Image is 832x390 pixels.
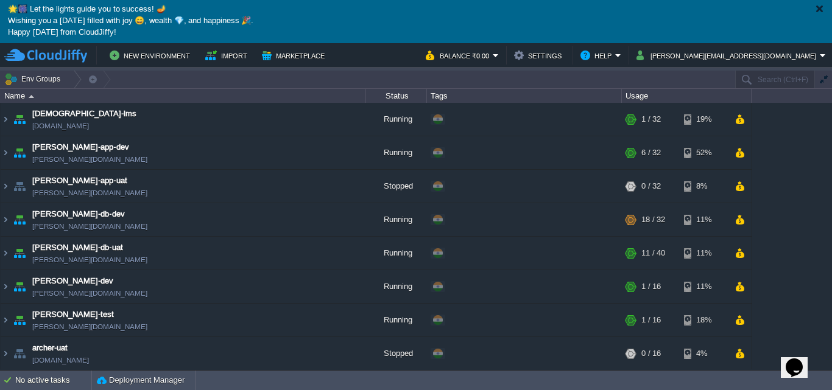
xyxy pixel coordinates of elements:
[1,337,10,370] img: AMDAwAAAACH5BAEAAAAALAAAAAABAAEAAAICRAEAOw==
[366,304,427,336] div: Running
[32,342,68,354] a: archer-uat
[641,304,661,336] div: 1 / 16
[32,275,113,287] a: [PERSON_NAME]-dev
[641,136,661,169] div: 6 / 32
[11,203,28,236] img: AMDAwAAAACH5BAEAAAAALAAAAAABAAEAAAICRAEAOw==
[366,103,427,136] div: Running
[636,48,820,63] button: [PERSON_NAME][EMAIL_ADDRESS][DOMAIN_NAME]
[32,108,136,120] a: [DEMOGRAPHIC_DATA]-lms
[684,203,724,236] div: 11%
[32,242,123,254] a: [PERSON_NAME]-db-uat
[366,270,427,303] div: Running
[32,220,147,232] span: [PERSON_NAME][DOMAIN_NAME]
[1,136,10,169] img: AMDAwAAAACH5BAEAAAAALAAAAAABAAEAAAICRAEAOw==
[110,48,194,63] button: New Environment
[580,48,615,63] button: Help
[15,371,91,390] div: No active tasks
[205,48,251,63] button: Import
[684,170,724,203] div: 8%
[8,4,824,16] p: 🌟🎆 Let the lights guide you to success! 🪔
[1,103,10,136] img: AMDAwAAAACH5BAEAAAAALAAAAAABAAEAAAICRAEAOw==
[32,354,89,366] a: [DOMAIN_NAME]
[781,341,820,378] iframe: chat widget
[32,287,147,299] a: [PERSON_NAME][DOMAIN_NAME]
[428,89,621,103] div: Tags
[262,48,328,63] button: Marketplace
[1,270,10,303] img: AMDAwAAAACH5BAEAAAAALAAAAAABAAEAAAICRAEAOw==
[684,337,724,370] div: 4%
[641,270,661,303] div: 1 / 16
[32,141,129,153] a: [PERSON_NAME]-app-dev
[32,254,147,266] span: [PERSON_NAME][DOMAIN_NAME]
[366,337,427,370] div: Stopped
[97,374,185,386] button: Deployment Manager
[32,208,125,220] a: [PERSON_NAME]-db-dev
[684,270,724,303] div: 11%
[4,48,87,63] img: CloudJiffy
[514,48,565,63] button: Settings
[29,95,34,98] img: AMDAwAAAACH5BAEAAAAALAAAAAABAAEAAAICRAEAOw==
[366,170,427,203] div: Stopped
[366,237,427,270] div: Running
[8,27,824,39] p: Happy [DATE] from CloudJiffy!
[11,136,28,169] img: AMDAwAAAACH5BAEAAAAALAAAAAABAAEAAAICRAEAOw==
[1,304,10,336] img: AMDAwAAAACH5BAEAAAAALAAAAAABAAEAAAICRAEAOw==
[641,237,665,270] div: 11 / 40
[1,237,10,270] img: AMDAwAAAACH5BAEAAAAALAAAAAABAAEAAAICRAEAOw==
[366,203,427,236] div: Running
[8,16,824,27] p: Wishing you a [DATE] filled with joy 😄, wealth 💎, and happiness 🎉.
[684,103,724,136] div: 19%
[32,120,89,132] a: [DOMAIN_NAME]
[684,237,724,270] div: 11%
[367,89,426,103] div: Status
[366,136,427,169] div: Running
[32,175,127,187] a: [PERSON_NAME]-app-uat
[11,337,28,370] img: AMDAwAAAACH5BAEAAAAALAAAAAABAAEAAAICRAEAOw==
[11,103,28,136] img: AMDAwAAAACH5BAEAAAAALAAAAAABAAEAAAICRAEAOw==
[11,304,28,336] img: AMDAwAAAACH5BAEAAAAALAAAAAABAAEAAAICRAEAOw==
[641,337,661,370] div: 0 / 16
[4,71,65,88] button: Env Groups
[641,103,661,136] div: 1 / 32
[32,308,114,321] a: [PERSON_NAME]-test
[684,136,724,169] div: 52%
[622,89,751,103] div: Usage
[11,237,28,270] img: AMDAwAAAACH5BAEAAAAALAAAAAABAAEAAAICRAEAOw==
[426,48,493,63] button: Balance ₹0.00
[32,187,147,199] a: [PERSON_NAME][DOMAIN_NAME]
[684,304,724,336] div: 18%
[1,89,365,103] div: Name
[11,170,28,203] img: AMDAwAAAACH5BAEAAAAALAAAAAABAAEAAAICRAEAOw==
[641,170,661,203] div: 0 / 32
[32,153,147,165] a: [PERSON_NAME][DOMAIN_NAME]
[11,270,28,303] img: AMDAwAAAACH5BAEAAAAALAAAAAABAAEAAAICRAEAOw==
[641,203,665,236] div: 18 / 32
[1,170,10,203] img: AMDAwAAAACH5BAEAAAAALAAAAAABAAEAAAICRAEAOw==
[32,321,147,333] a: [PERSON_NAME][DOMAIN_NAME]
[1,203,10,236] img: AMDAwAAAACH5BAEAAAAALAAAAAABAAEAAAICRAEAOw==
